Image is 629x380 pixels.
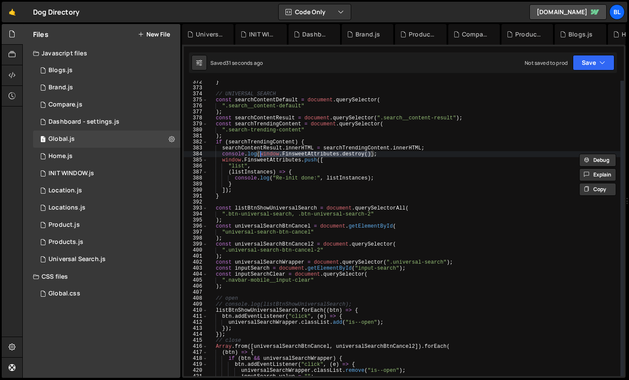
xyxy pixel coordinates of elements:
[2,2,23,22] a: 🤙
[184,368,208,374] div: 420
[184,289,208,295] div: 407
[184,259,208,265] div: 402
[184,109,208,115] div: 377
[33,30,49,39] h2: Files
[579,183,616,196] button: Copy
[33,199,180,216] div: 16220/43680.js
[33,96,180,113] div: 16220/44328.js
[525,59,568,67] div: Not saved to prod
[49,135,75,143] div: Global.js
[49,221,80,229] div: Product.js
[184,205,208,211] div: 393
[210,59,263,67] div: Saved
[23,45,180,62] div: Javascript files
[184,211,208,217] div: 394
[49,152,73,160] div: Home.js
[184,163,208,169] div: 386
[33,285,180,302] div: 16220/43682.css
[184,247,208,253] div: 400
[184,133,208,139] div: 381
[568,30,593,39] div: Blogs.js
[226,59,263,67] div: 31 seconds ago
[184,374,208,380] div: 421
[184,325,208,331] div: 413
[529,4,607,20] a: [DOMAIN_NAME]
[196,30,223,39] div: Universal Search.js
[462,30,489,39] div: Compare.js
[184,331,208,337] div: 414
[184,313,208,319] div: 411
[184,157,208,163] div: 385
[184,223,208,229] div: 396
[184,97,208,103] div: 375
[184,217,208,223] div: 395
[184,145,208,151] div: 383
[184,344,208,350] div: 416
[184,199,208,205] div: 392
[33,113,180,131] div: 16220/44476.js
[184,356,208,362] div: 418
[49,118,119,126] div: Dashboard - settings.js
[184,271,208,277] div: 404
[184,241,208,247] div: 399
[184,229,208,235] div: 397
[184,169,208,175] div: 387
[23,268,180,285] div: CSS files
[356,30,380,39] div: Brand.js
[49,255,106,263] div: Universal Search.js
[184,295,208,301] div: 408
[184,115,208,121] div: 378
[184,350,208,356] div: 417
[184,301,208,307] div: 409
[33,182,180,199] : 16220/43679.js
[40,137,46,143] span: 1
[184,121,208,127] div: 379
[33,165,180,182] div: 16220/44477.js
[184,193,208,199] div: 391
[573,55,614,70] button: Save
[33,216,180,234] div: 16220/44393.js
[184,79,208,85] div: 372
[515,30,543,39] div: Products.js
[49,238,83,246] div: Products.js
[33,148,180,165] div: 16220/44319.js
[184,277,208,283] div: 405
[302,30,330,39] div: Dashboard - settings.js
[184,253,208,259] div: 401
[184,181,208,187] div: 389
[249,30,277,39] div: INIT WINDOW.js
[184,127,208,133] div: 380
[184,362,208,368] div: 419
[138,31,170,38] button: New File
[409,30,436,39] div: Product.js
[609,4,625,20] a: Bl
[184,175,208,181] div: 388
[184,151,208,157] div: 384
[184,103,208,109] div: 376
[184,91,208,97] div: 374
[184,265,208,271] div: 403
[184,235,208,241] div: 398
[49,290,80,298] div: Global.css
[33,79,180,96] div: 16220/44394.js
[579,168,616,181] button: Explain
[184,283,208,289] div: 406
[49,84,73,91] div: Brand.js
[279,4,351,20] button: Code Only
[33,7,79,17] div: Dog Directory
[49,187,82,195] div: Location.js
[33,62,180,79] div: 16220/44321.js
[49,67,73,74] div: Blogs.js
[184,139,208,145] div: 382
[184,337,208,344] div: 415
[33,251,180,268] div: 16220/45124.js
[184,187,208,193] div: 390
[33,131,180,148] div: 16220/43681.js
[49,170,94,177] div: INIT WINDOW.js
[579,154,616,167] button: Debug
[184,85,208,91] div: 373
[49,204,85,212] div: Locations.js
[49,101,82,109] div: Compare.js
[184,319,208,325] div: 412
